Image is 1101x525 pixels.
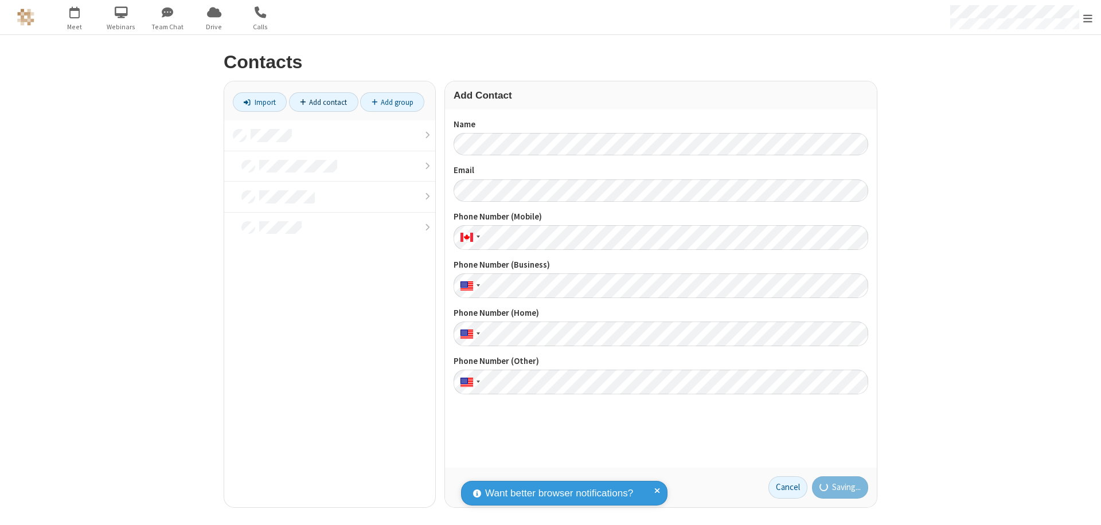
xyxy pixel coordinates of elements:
[485,486,633,501] span: Want better browser notifications?
[454,355,868,368] label: Phone Number (Other)
[193,22,236,32] span: Drive
[454,225,483,250] div: Canada: + 1
[289,92,358,112] a: Add contact
[233,92,287,112] a: Import
[100,22,143,32] span: Webinars
[454,258,868,272] label: Phone Number (Business)
[454,90,868,101] h3: Add Contact
[239,22,282,32] span: Calls
[224,52,877,72] h2: Contacts
[454,118,868,131] label: Name
[454,164,868,177] label: Email
[454,322,483,346] div: United States: + 1
[454,307,868,320] label: Phone Number (Home)
[360,92,424,112] a: Add group
[832,481,861,494] span: Saving...
[454,273,483,298] div: United States: + 1
[454,210,868,224] label: Phone Number (Mobile)
[146,22,189,32] span: Team Chat
[768,476,807,499] a: Cancel
[17,9,34,26] img: QA Selenium DO NOT DELETE OR CHANGE
[812,476,869,499] button: Saving...
[53,22,96,32] span: Meet
[454,370,483,394] div: United States: + 1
